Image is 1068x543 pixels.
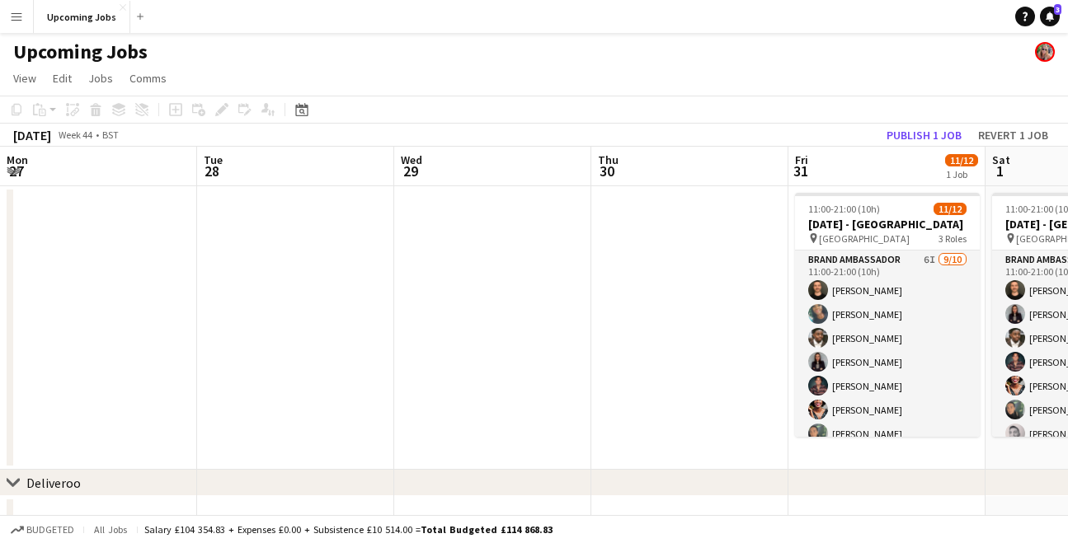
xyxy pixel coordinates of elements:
[102,129,119,141] div: BST
[946,168,977,180] div: 1 Job
[992,152,1010,167] span: Sat
[939,232,967,245] span: 3 Roles
[91,523,130,536] span: All jobs
[793,161,808,180] span: 31
[595,161,619,180] span: 30
[880,124,968,146] button: Publish 1 job
[945,154,978,166] span: 11/12
[13,40,148,64] h1: Upcoming Jobs
[1040,7,1060,26] a: 3
[795,250,980,522] app-card-role: Brand Ambassador6I9/1011:00-21:00 (10h)[PERSON_NAME][PERSON_NAME][PERSON_NAME][PERSON_NAME][PERSO...
[201,161,223,180] span: 28
[1054,4,1061,15] span: 3
[1035,42,1055,62] app-user-avatar: Jade Beasley
[401,152,422,167] span: Wed
[34,1,130,33] button: Upcoming Jobs
[26,475,81,491] div: Deliveroo
[598,152,619,167] span: Thu
[8,521,77,539] button: Budgeted
[13,127,51,143] div: [DATE]
[972,124,1055,146] button: Revert 1 job
[54,129,96,141] span: Week 44
[53,71,72,86] span: Edit
[144,523,553,536] div: Salary £104 354.83 + Expenses £0.00 + Subsistence £10 514.00 =
[795,152,808,167] span: Fri
[13,71,36,86] span: View
[123,68,173,89] a: Comms
[88,71,113,86] span: Jobs
[398,161,422,180] span: 29
[795,193,980,437] app-job-card: 11:00-21:00 (10h)11/12[DATE] - [GEOGRAPHIC_DATA] [GEOGRAPHIC_DATA]3 RolesBrand Ambassador6I9/1011...
[934,203,967,215] span: 11/12
[990,161,1010,180] span: 1
[204,152,223,167] span: Tue
[7,68,43,89] a: View
[46,68,78,89] a: Edit
[808,203,880,215] span: 11:00-21:00 (10h)
[7,152,28,167] span: Mon
[4,161,28,180] span: 27
[795,217,980,232] h3: [DATE] - [GEOGRAPHIC_DATA]
[421,523,553,536] span: Total Budgeted £114 868.83
[129,71,167,86] span: Comms
[26,524,74,536] span: Budgeted
[82,68,120,89] a: Jobs
[819,232,910,245] span: [GEOGRAPHIC_DATA]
